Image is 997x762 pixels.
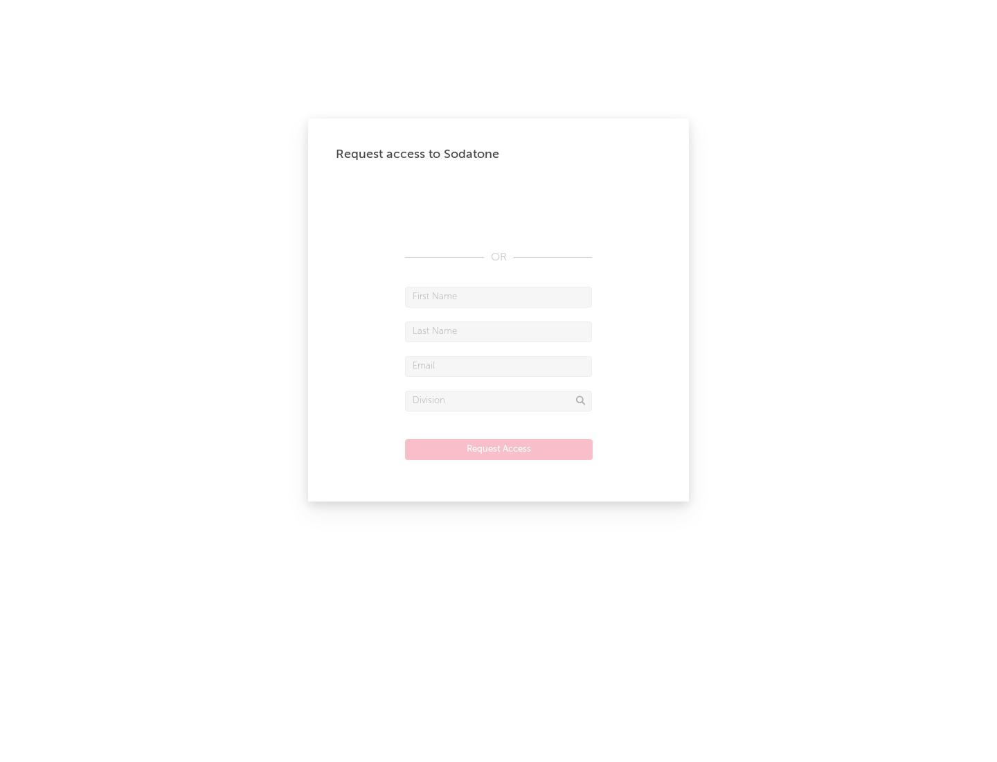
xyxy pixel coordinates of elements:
input: Division [405,391,592,411]
input: First Name [405,287,592,308]
div: Request access to Sodatone [336,146,661,163]
div: OR [405,249,592,266]
input: Email [405,356,592,377]
button: Request Access [405,439,593,460]
input: Last Name [405,321,592,342]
